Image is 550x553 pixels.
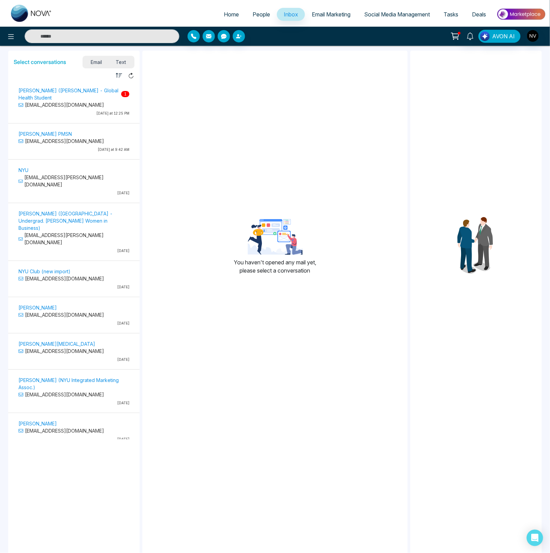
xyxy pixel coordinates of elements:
p: [PERSON_NAME] ([GEOGRAPHIC_DATA] - Undergrad. [PERSON_NAME] Women in Business) [18,210,129,232]
p: NYU [18,167,129,174]
p: [DATE] [18,321,129,326]
img: landing-page-for-google-ads-3.png [248,219,303,254]
img: Nova CRM Logo [11,5,52,22]
a: People [246,8,277,21]
span: Tasks [444,11,458,18]
a: Deals [465,8,493,21]
p: [EMAIL_ADDRESS][DOMAIN_NAME] [18,275,129,282]
p: [EMAIL_ADDRESS][PERSON_NAME][DOMAIN_NAME] [18,232,129,246]
span: AVON AI [492,32,515,40]
p: [DATE] at 9:42 AM [18,147,129,152]
a: Social Media Management [357,8,437,21]
p: [DATE] at 12:25 PM [18,111,129,116]
p: [DATE] [18,400,129,406]
span: Home [224,11,239,18]
span: 1 [121,91,129,97]
span: Social Media Management [364,11,430,18]
p: [DATE] [18,285,129,290]
span: Email [84,57,109,67]
img: User Avatar [527,30,539,42]
p: [PERSON_NAME][MEDICAL_DATA] [18,340,129,347]
p: [EMAIL_ADDRESS][PERSON_NAME][DOMAIN_NAME] [18,174,129,188]
a: Tasks [437,8,465,21]
p: [EMAIL_ADDRESS][DOMAIN_NAME] [18,101,129,108]
p: [PERSON_NAME] (NYU Integrated Marketing Assoc.) [18,377,129,391]
button: AVON AI [478,30,521,43]
p: [EMAIL_ADDRESS][DOMAIN_NAME] [18,427,129,434]
p: You haven't opened any mail yet, please select a conversation [234,258,316,275]
a: Inbox [277,8,305,21]
a: Home [217,8,246,21]
span: Deals [472,11,486,18]
p: NYU Club (new import) [18,268,129,275]
h5: Select conversations [14,59,66,65]
p: [PERSON_NAME] ([PERSON_NAME] - Global Health Student [18,87,129,101]
div: Open Intercom Messenger [527,530,543,546]
p: [PERSON_NAME] PMSN [18,130,129,137]
p: [EMAIL_ADDRESS][DOMAIN_NAME] [18,137,129,145]
span: Email Marketing [312,11,350,18]
p: [EMAIL_ADDRESS][DOMAIN_NAME] [18,347,129,355]
p: [PERSON_NAME] [18,304,129,311]
span: Inbox [284,11,298,18]
span: People [253,11,270,18]
p: [EMAIL_ADDRESS][DOMAIN_NAME] [18,311,129,318]
a: Email Marketing [305,8,357,21]
img: Market-place.gif [496,6,546,22]
p: [DATE] [18,190,129,196]
p: [DATE] [18,357,129,362]
span: Text [109,57,133,67]
img: Lead Flow [480,31,490,41]
p: [PERSON_NAME] [18,420,129,427]
p: [DATE] [18,437,129,442]
p: [DATE] [18,248,129,253]
p: [EMAIL_ADDRESS][DOMAIN_NAME] [18,391,129,398]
